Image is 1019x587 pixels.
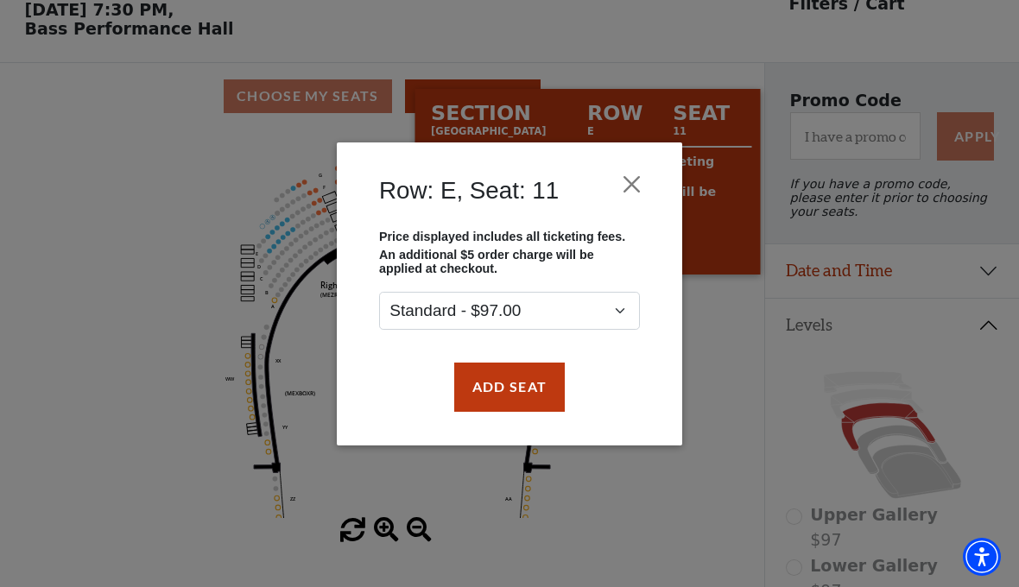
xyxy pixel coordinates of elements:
h4: Row: E, Seat: 11 [379,176,559,205]
div: Accessibility Menu [963,538,1001,576]
p: An additional $5 order charge will be applied at checkout. [379,247,640,275]
p: Price displayed includes all ticketing fees. [379,229,640,243]
button: Close [616,167,649,200]
button: Add Seat [454,363,565,411]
